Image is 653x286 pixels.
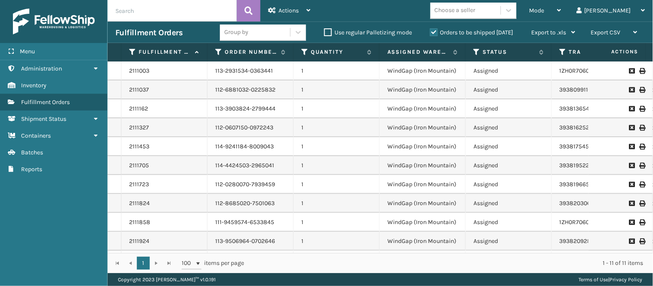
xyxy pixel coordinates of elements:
[225,48,277,56] label: Order Number
[294,251,380,270] td: 1
[129,218,150,227] a: 2111858
[129,105,148,113] a: 2111162
[224,28,248,37] div: Group by
[466,137,552,156] td: Assigned
[324,29,412,36] label: Use regular Palletizing mode
[640,200,645,206] i: Print Label
[629,125,634,131] i: Request to Be Cancelled
[560,200,601,207] a: 393820306462
[21,98,70,106] span: Fulfillment Orders
[380,62,466,80] td: WindGap (Iron Mountain)
[629,219,634,225] i: Request to Be Cancelled
[629,238,634,244] i: Request to Be Cancelled
[129,142,149,151] a: 2111453
[207,80,294,99] td: 112-6881032-0225832
[640,163,645,169] i: Print Label
[21,82,46,89] span: Inventory
[21,65,62,72] span: Administration
[569,48,621,56] label: Tracking Number
[294,194,380,213] td: 1
[21,149,43,156] span: Batches
[560,237,599,245] a: 393820928511
[380,137,466,156] td: WindGap (Iron Mountain)
[207,62,294,80] td: 113-2931534-0363441
[640,181,645,188] i: Print Label
[13,9,95,34] img: logo
[207,232,294,251] td: 113-9506964-0702646
[380,194,466,213] td: WindGap (Iron Mountain)
[137,257,150,270] a: 1
[579,273,643,286] div: |
[129,237,149,246] a: 2111924
[466,80,552,99] td: Assigned
[380,175,466,194] td: WindGap (Iron Mountain)
[294,232,380,251] td: 1
[466,62,552,80] td: Assigned
[129,199,150,208] a: 2111824
[311,48,363,56] label: Quantity
[294,137,380,156] td: 1
[380,99,466,118] td: WindGap (Iron Mountain)
[560,86,598,93] a: 393809911073
[560,124,600,131] a: 393816252076
[294,62,380,80] td: 1
[207,99,294,118] td: 113-3903824-2799444
[640,125,645,131] i: Print Label
[430,29,514,36] label: Orders to be shipped [DATE]
[129,67,149,75] a: 2111003
[532,29,566,36] span: Export to .xls
[129,123,149,132] a: 2111327
[529,7,545,14] span: Mode
[207,175,294,194] td: 112-0280070-7939459
[380,213,466,232] td: WindGap (Iron Mountain)
[279,7,299,14] span: Actions
[435,6,476,15] div: Choose a seller
[640,68,645,74] i: Print Label
[294,80,380,99] td: 1
[579,277,609,283] a: Terms of Use
[629,144,634,150] i: Request to Be Cancelled
[182,257,244,270] span: items per page
[629,163,634,169] i: Request to Be Cancelled
[294,213,380,232] td: 1
[466,232,552,251] td: Assigned
[629,87,634,93] i: Request to Be Cancelled
[294,99,380,118] td: 1
[591,29,621,36] span: Export CSV
[207,213,294,232] td: 111-9459574-6533845
[584,45,644,59] span: Actions
[640,87,645,93] i: Print Label
[380,232,466,251] td: WindGap (Iron Mountain)
[21,132,51,139] span: Containers
[129,180,149,189] a: 2111723
[640,238,645,244] i: Print Label
[182,259,195,268] span: 100
[118,273,216,286] p: Copyright 2023 [PERSON_NAME]™ v 1.0.191
[560,162,600,169] a: 393819522644
[21,115,66,123] span: Shipment Status
[129,86,149,94] a: 2111037
[629,106,634,112] i: Request to Be Cancelled
[640,106,645,112] i: Print Label
[207,156,294,175] td: 114-4424503-2965041
[294,156,380,175] td: 1
[380,251,466,270] td: WindGap (Iron Mountain)
[466,175,552,194] td: Assigned
[466,251,552,270] td: Assigned
[257,259,644,268] div: 1 - 11 of 11 items
[560,105,600,112] a: 393813654335
[294,118,380,137] td: 1
[640,144,645,150] i: Print Label
[207,194,294,213] td: 112-8685020-7501063
[629,200,634,206] i: Request to Be Cancelled
[207,118,294,137] td: 112-0607150-0972243
[129,161,149,170] a: 2111705
[466,118,552,137] td: Assigned
[629,68,634,74] i: Request to Be Cancelled
[466,213,552,232] td: Assigned
[115,28,183,38] h3: Fulfillment Orders
[139,48,191,56] label: Fulfillment Order Id
[640,219,645,225] i: Print Label
[466,99,552,118] td: Assigned
[629,181,634,188] i: Request to Be Cancelled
